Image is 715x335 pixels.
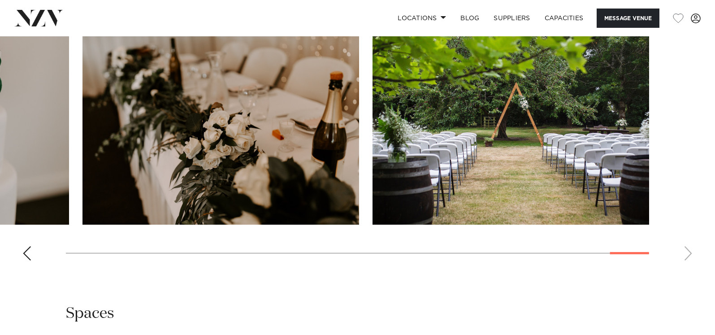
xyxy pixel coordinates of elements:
a: SUPPLIERS [486,9,537,28]
a: BLOG [453,9,486,28]
button: Message Venue [597,9,659,28]
swiper-slide: 30 / 30 [373,22,649,225]
a: Capacities [537,9,591,28]
a: Locations [390,9,453,28]
h2: Spaces [66,304,114,324]
swiper-slide: 29 / 30 [82,22,359,225]
img: nzv-logo.png [14,10,63,26]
